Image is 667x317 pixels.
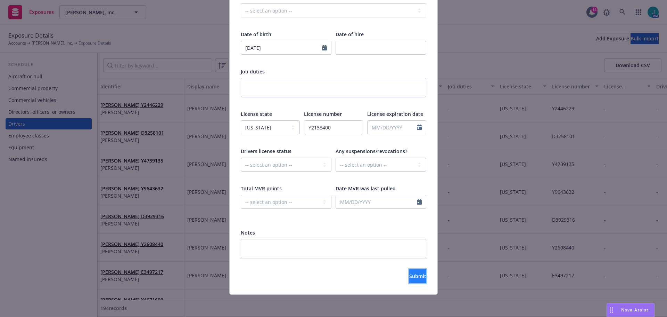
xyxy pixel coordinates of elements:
[368,121,417,134] input: MM/DD/YYYY
[336,148,407,154] span: Any suspensions/revocations?
[409,273,426,279] span: Submit
[241,229,255,236] span: Notes
[607,303,616,317] div: Drag to move
[322,45,327,50] svg: Calendar
[241,185,282,192] span: Total MVR points
[241,148,291,154] span: Drivers license status
[336,31,364,38] span: Date of hire
[336,195,417,208] input: MM/DD/YYYY
[409,269,426,283] button: Submit
[241,111,272,117] span: License state
[241,41,322,54] input: MM/DD/YYYY
[417,125,422,130] svg: Calendar
[621,307,649,313] span: Nova Assist
[336,185,396,192] span: Date MVR was last pulled
[241,68,265,75] span: Job duties
[417,199,422,205] svg: Calendar
[607,303,654,317] button: Nova Assist
[304,111,342,117] span: License number
[241,31,271,38] span: Date of birth
[367,111,423,117] span: License expiration date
